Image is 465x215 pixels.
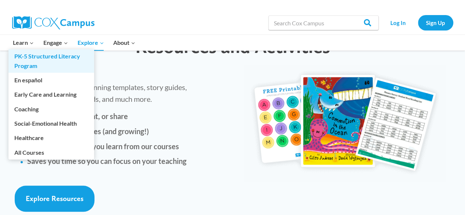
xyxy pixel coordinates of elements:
button: Child menu of About [108,35,140,50]
a: PK-5 Structured Literacy Program [8,49,94,73]
span: Explore Resources [26,194,83,203]
img: Cox Campus [12,16,94,29]
nav: Primary Navigation [8,35,140,50]
a: Social-Emotional Health [8,117,94,130]
a: Coaching [8,102,94,116]
button: Child menu of Explore [73,35,109,50]
a: Sign Up [418,15,453,30]
button: Child menu of Learn [8,35,39,50]
nav: Secondary Navigation [382,15,453,30]
a: Early Care and Learning [8,87,94,101]
input: Search Cox Campus [268,15,379,30]
a: En español [8,73,94,87]
a: All Courses [8,145,94,159]
a: Explore Resources [15,186,94,212]
strong: Saves you time so you can focus on your teaching [27,157,186,165]
button: Child menu of Engage [39,35,73,50]
span: Downloadable lesson planning templates, story guides, assessments, teaching aids, and much more. [15,83,187,103]
strong: Helps support what you learn from our courses [27,142,179,151]
a: Log In [382,15,414,30]
a: Healthcare [8,131,94,145]
img: educator-courses-img [244,65,446,182]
